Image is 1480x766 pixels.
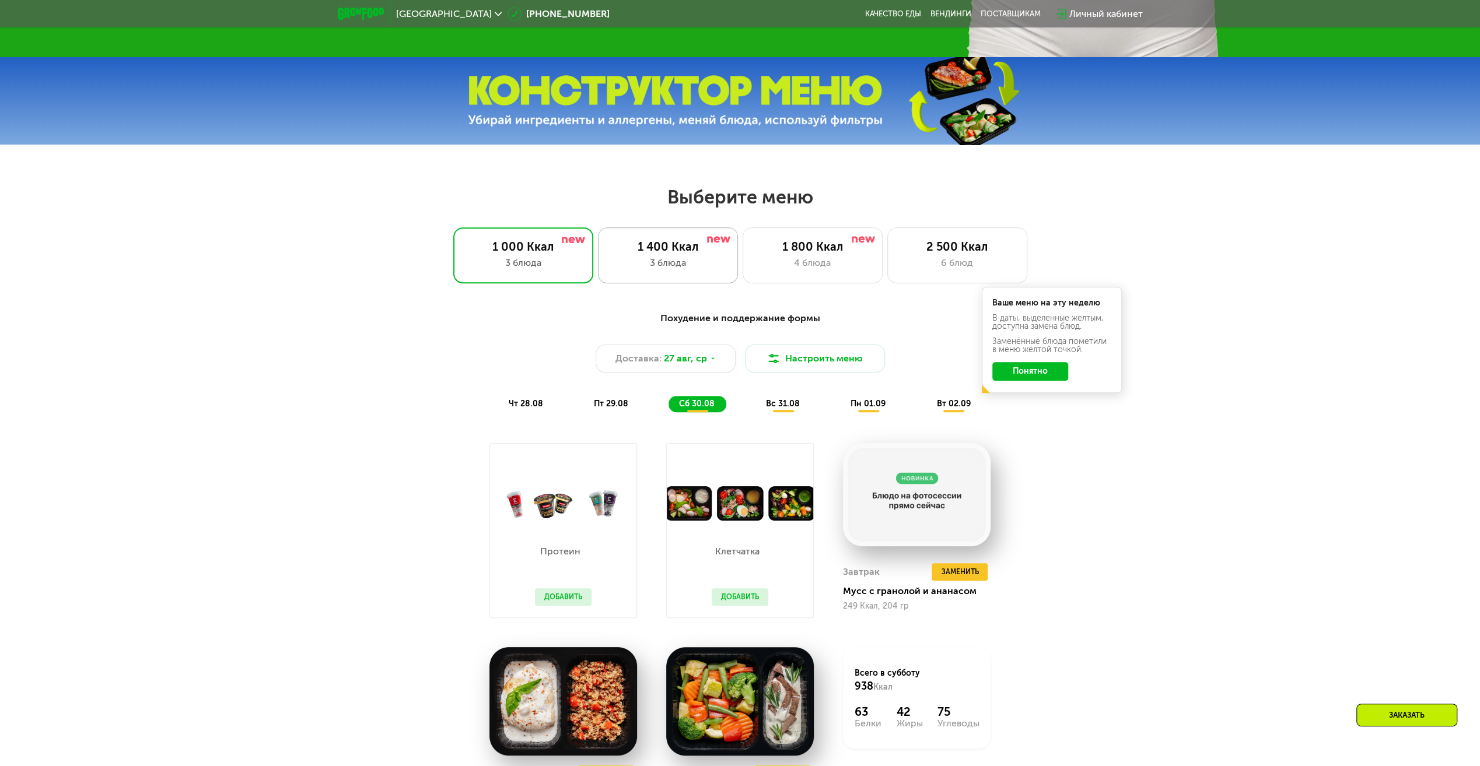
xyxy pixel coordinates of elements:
span: Заменить [941,566,978,578]
div: Всего в субботу [855,667,979,693]
div: 6 блюд [900,256,1015,270]
div: В даты, выделенные желтым, доступна замена блюд. [992,314,1111,331]
div: 42 [896,705,922,719]
span: вс 31.08 [766,399,800,409]
button: Понятно [992,362,1068,381]
div: 75 [937,705,979,719]
span: 27 авг, ср [664,352,707,366]
button: Заменить [932,563,988,581]
div: Жиры [896,719,922,728]
span: сб 30.08 [679,399,715,409]
p: Протеин [535,547,586,556]
div: поставщикам [981,9,1041,19]
div: Завтрак [843,563,880,581]
div: 249 Ккал, 204 гр [843,602,991,611]
div: 4 блюда [755,256,870,270]
div: Белки [855,719,881,728]
div: Похудение и поддержание формы [395,311,1086,326]
div: 3 блюда [610,256,726,270]
button: Добавить [535,588,592,606]
div: 63 [855,705,881,719]
span: пн 01.09 [851,399,886,409]
button: Настроить меню [745,345,885,373]
a: Вендинги [930,9,971,19]
div: Мусс с гранолой и ананасом [843,585,1000,597]
span: 938 [855,680,873,693]
h2: Выберите меню [37,185,1443,209]
span: Доставка: [615,352,662,366]
button: Добавить [712,588,768,606]
div: Углеводы [937,719,979,728]
div: 3 блюда [466,256,581,270]
span: [GEOGRAPHIC_DATA] [396,9,492,19]
div: Личный кабинет [1069,7,1143,21]
div: Заменённые блюда пометили в меню жёлтой точкой. [992,338,1111,354]
div: 1 000 Ккал [466,240,581,254]
a: Качество еды [865,9,921,19]
span: Ккал [873,682,893,692]
span: пт 29.08 [594,399,628,409]
p: Клетчатка [712,547,762,556]
div: 1 400 Ккал [610,240,726,254]
span: чт 28.08 [509,399,543,409]
div: 1 800 Ккал [755,240,870,254]
div: Ваше меню на эту неделю [992,299,1111,307]
div: Заказать [1356,704,1457,726]
span: вт 02.09 [936,399,970,409]
a: [PHONE_NUMBER] [508,7,610,21]
div: 2 500 Ккал [900,240,1015,254]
